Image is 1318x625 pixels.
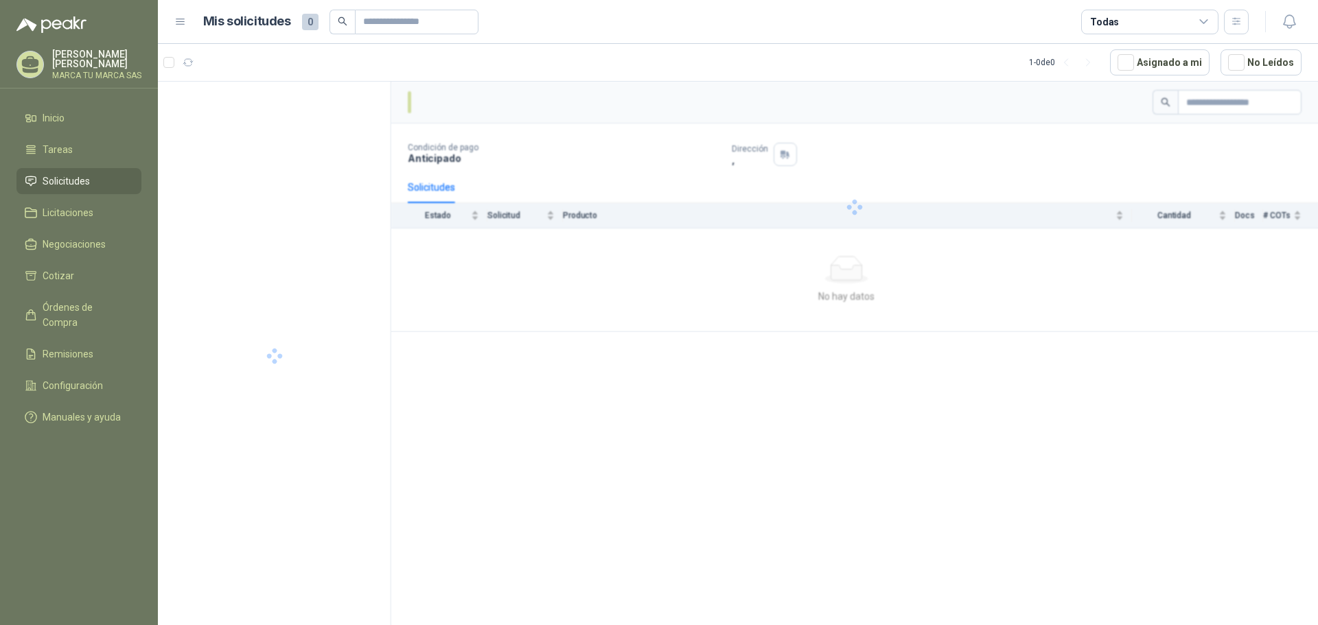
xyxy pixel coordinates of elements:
a: Inicio [16,105,141,131]
span: Negociaciones [43,237,106,252]
a: Manuales y ayuda [16,404,141,430]
a: Cotizar [16,263,141,289]
span: Inicio [43,110,65,126]
span: Remisiones [43,346,93,362]
p: [PERSON_NAME] [PERSON_NAME] [52,49,141,69]
a: Órdenes de Compra [16,294,141,335]
div: 1 - 0 de 0 [1029,51,1099,73]
a: Configuración [16,373,141,399]
button: Asignado a mi [1110,49,1210,75]
a: Licitaciones [16,200,141,226]
h1: Mis solicitudes [203,12,291,32]
a: Negociaciones [16,231,141,257]
a: Solicitudes [16,168,141,194]
a: Tareas [16,137,141,163]
p: MARCA TU MARCA SAS [52,71,141,80]
span: Solicitudes [43,174,90,189]
span: Licitaciones [43,205,93,220]
a: Remisiones [16,341,141,367]
span: Manuales y ayuda [43,410,121,425]
span: Cotizar [43,268,74,283]
span: 0 [302,14,319,30]
button: No Leídos [1221,49,1302,75]
span: Configuración [43,378,103,393]
img: Logo peakr [16,16,86,33]
span: search [338,16,347,26]
div: Todas [1090,14,1119,30]
span: Órdenes de Compra [43,300,128,330]
span: Tareas [43,142,73,157]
